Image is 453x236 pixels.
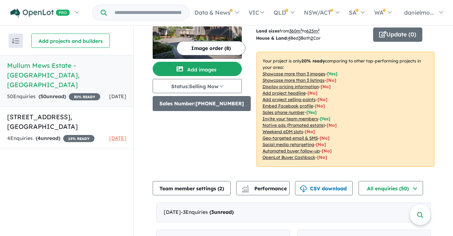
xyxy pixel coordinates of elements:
[108,5,188,20] input: Try estate name, suburb, builder or developer
[358,181,423,195] button: All enquiries (50)
[305,129,315,134] span: [No]
[263,71,325,76] u: Showcase more than 3 images
[242,187,249,192] img: bar-chart.svg
[69,93,100,100] span: 20 % READY
[63,135,95,142] span: 15 % READY
[301,58,325,64] b: 20 % ready
[326,77,336,83] span: [ No ]
[263,116,318,121] u: Invite your team members
[37,135,41,141] span: 4
[153,181,231,195] button: Team member settings (2)
[256,28,279,34] b: Land sizes
[236,181,290,195] button: Performance
[306,28,320,34] u: 625 m
[181,209,234,215] span: - 3 Enquir ies
[299,35,301,41] u: 3
[300,185,307,192] img: download icon
[318,28,320,32] sup: 2
[109,135,126,141] span: [DATE]
[322,148,332,154] span: [No]
[263,77,325,83] u: Showcase more than 3 listings
[263,90,306,96] u: Add project headline
[300,28,302,32] sup: 2
[242,185,248,189] img: line-chart.svg
[288,35,290,41] u: 4
[373,27,422,42] button: Update (0)
[177,41,245,55] button: Image order (8)
[7,61,126,90] h5: Mullum Mews Estate - [GEOGRAPHIC_DATA] , [GEOGRAPHIC_DATA]
[315,103,325,109] span: [ No ]
[7,134,95,143] div: 4 Enquir ies
[153,96,251,111] button: Sales Number:[PHONE_NUMBER]
[327,71,337,76] span: [ Yes ]
[153,79,242,93] button: Status:Selling Now
[263,129,303,134] u: Weekend eDM slots
[256,35,368,42] p: Bed Bath Car
[317,155,327,160] span: [No]
[10,9,70,17] img: Openlot PRO Logo White
[263,155,315,160] u: OpenLot Buyer Cashback
[39,93,66,100] strong: ( unread)
[156,202,431,222] div: [DATE]
[12,38,19,44] img: sort.svg
[263,148,320,154] u: Automated buyer follow-up
[311,35,313,41] u: 2
[263,110,305,115] u: Sales phone number
[295,181,353,195] button: CSV download
[211,209,214,215] span: 3
[320,116,330,121] span: [ Yes ]
[256,27,368,35] p: from
[40,93,46,100] span: 50
[36,135,60,141] strong: ( unread)
[263,142,314,147] u: Social media retargeting
[306,110,317,115] span: [ Yes ]
[320,135,330,141] span: [No]
[263,122,325,128] u: Native ads (Promoted estate)
[263,135,318,141] u: Geo-targeted email & SMS
[404,9,434,16] span: danielmo...
[153,5,242,59] img: Mullum Mews Estate - Ringwood
[289,28,302,34] u: 360 m
[7,92,100,101] div: 50 Enquir ies
[263,97,316,102] u: Add project selling-points
[302,28,320,34] span: to
[316,142,326,147] span: [No]
[243,185,287,192] span: Performance
[263,84,319,89] u: Display pricing information
[256,35,288,41] b: House & Land:
[109,93,126,100] span: [DATE]
[327,122,337,128] span: [No]
[307,90,317,96] span: [ No ]
[209,209,234,215] strong: ( unread)
[321,84,331,89] span: [ No ]
[317,97,327,102] span: [ No ]
[153,62,242,76] button: Add images
[256,52,434,167] p: Your project is only comparing to other top-performing projects in your area: - - - - - - - - - -...
[31,34,110,48] button: Add projects and builders
[219,185,222,192] span: 2
[263,103,313,109] u: Embed Facebook profile
[7,112,126,131] h5: [STREET_ADDRESS] , [GEOGRAPHIC_DATA]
